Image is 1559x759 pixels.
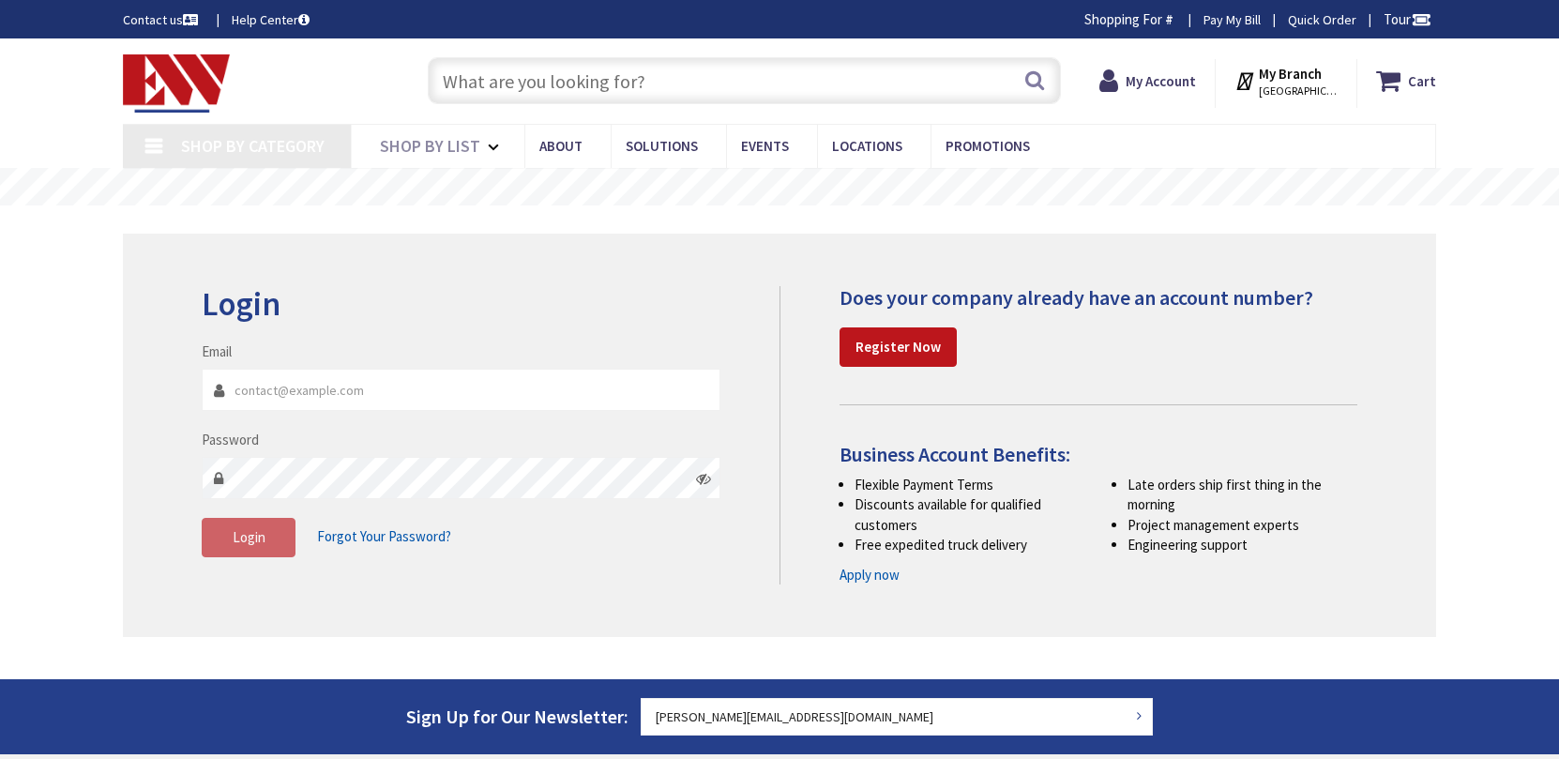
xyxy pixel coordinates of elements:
[609,177,952,198] rs-layer: Free Same Day Pickup at 19 Locations
[855,338,941,356] strong: Register Now
[317,527,451,545] span: Forgot Your Password?
[1165,10,1173,28] strong: #
[1408,64,1436,98] strong: Cart
[202,518,295,557] button: Login
[696,471,711,486] i: Click here to show/hide password
[380,135,480,157] span: Shop By List
[1376,64,1436,98] a: Cart
[855,475,1084,494] li: Flexible Payment Terms
[202,342,232,361] label: Email
[1084,10,1162,28] span: Shopping For
[1203,10,1261,29] a: Pay My Bill
[840,443,1357,465] h4: Business Account Benefits:
[1288,10,1356,29] a: Quick Order
[741,137,789,155] span: Events
[641,698,1153,736] input: Enter your email address
[233,528,265,546] span: Login
[855,494,1084,535] li: Discounts available for qualified customers
[855,535,1084,554] li: Free expedited truck delivery
[832,137,902,155] span: Locations
[1128,535,1357,554] li: Engineering support
[202,430,259,449] label: Password
[1128,475,1357,515] li: Late orders ship first thing in the morning
[123,54,230,113] img: Electrical Wholesalers, Inc.
[1259,83,1339,99] span: [GEOGRAPHIC_DATA], [GEOGRAPHIC_DATA]
[626,137,698,155] span: Solutions
[428,57,1061,104] input: What are you looking for?
[202,369,720,411] input: Email
[539,137,583,155] span: About
[1259,65,1322,83] strong: My Branch
[946,137,1030,155] span: Promotions
[181,135,325,157] span: Shop By Category
[840,327,957,367] a: Register Now
[1128,515,1357,535] li: Project management experts
[1384,10,1431,28] span: Tour
[840,565,900,584] a: Apply now
[1126,72,1196,90] strong: My Account
[317,519,451,554] a: Forgot Your Password?
[1099,64,1196,98] a: My Account
[406,705,628,728] span: Sign Up for Our Newsletter:
[1234,64,1339,98] div: My Branch [GEOGRAPHIC_DATA], [GEOGRAPHIC_DATA]
[840,286,1357,309] h4: Does your company already have an account number?
[202,286,720,323] h2: Login
[123,10,202,29] a: Contact us
[232,10,310,29] a: Help Center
